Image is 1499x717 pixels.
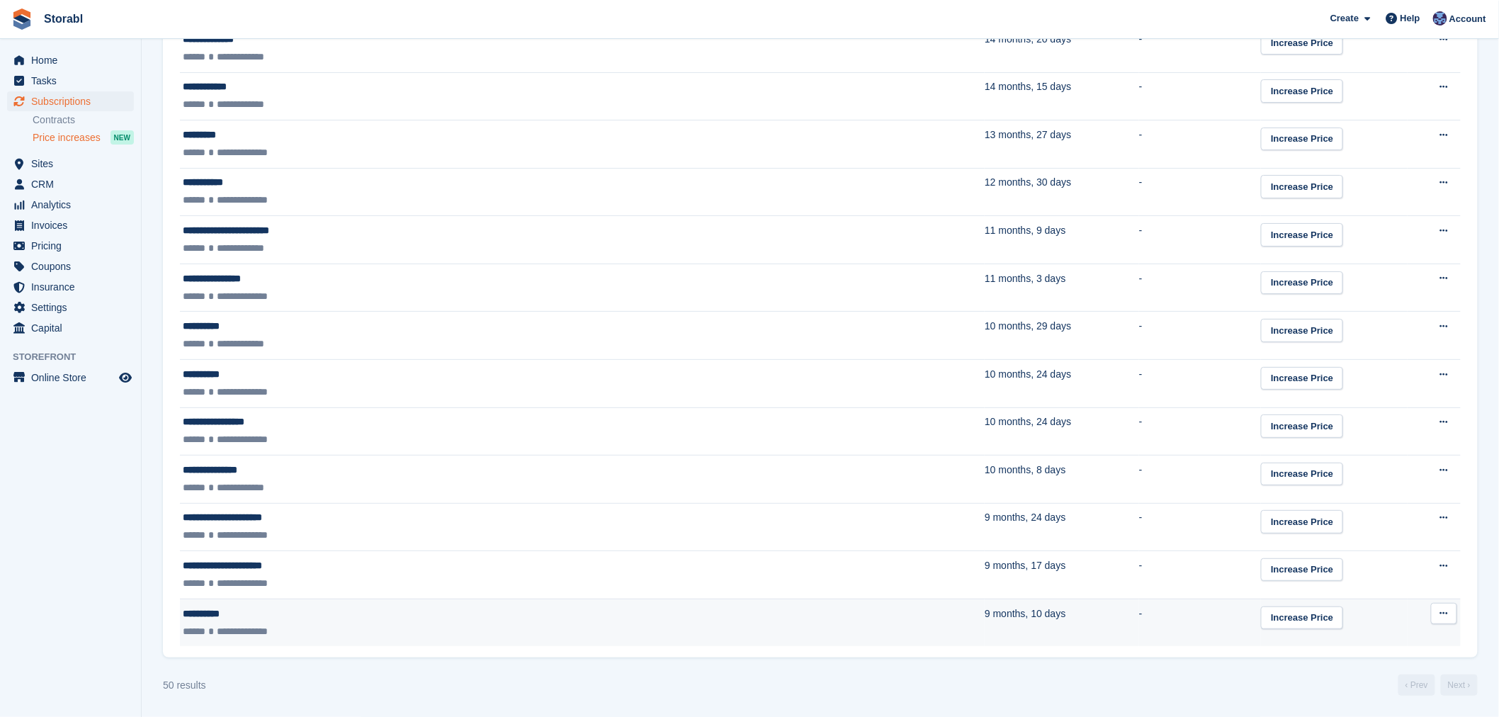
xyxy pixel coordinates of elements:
[117,369,134,386] a: Preview store
[1139,551,1261,599] td: -
[1261,223,1343,247] a: Increase Price
[1139,312,1261,360] td: -
[31,318,116,338] span: Capital
[163,678,206,693] div: 50 results
[985,129,1071,140] span: 13 months, 27 days
[1396,674,1481,696] nav: Page
[31,236,116,256] span: Pricing
[7,71,134,91] a: menu
[33,131,101,145] span: Price increases
[985,560,1065,571] span: 9 months, 17 days
[1261,606,1343,630] a: Increase Price
[1139,503,1261,551] td: -
[1441,674,1478,696] a: Next
[7,50,134,70] a: menu
[1139,72,1261,120] td: -
[1139,456,1261,504] td: -
[985,368,1071,380] span: 10 months, 24 days
[7,215,134,235] a: menu
[33,130,134,145] a: Price increases NEW
[985,176,1071,188] span: 12 months, 30 days
[31,298,116,317] span: Settings
[1261,32,1343,55] a: Increase Price
[1139,216,1261,264] td: -
[31,368,116,388] span: Online Store
[31,71,116,91] span: Tasks
[1261,414,1343,438] a: Increase Price
[7,91,134,111] a: menu
[31,195,116,215] span: Analytics
[1139,264,1261,312] td: -
[985,464,1065,475] span: 10 months, 8 days
[1139,359,1261,407] td: -
[38,7,89,30] a: Storabl
[1139,407,1261,456] td: -
[7,154,134,174] a: menu
[985,273,1065,284] span: 11 months, 3 days
[985,33,1071,45] span: 14 months, 20 days
[1401,11,1420,26] span: Help
[1261,319,1343,342] a: Increase Price
[7,298,134,317] a: menu
[31,215,116,235] span: Invoices
[1261,175,1343,198] a: Increase Price
[111,130,134,145] div: NEW
[7,236,134,256] a: menu
[7,318,134,338] a: menu
[1261,271,1343,295] a: Increase Price
[31,174,116,194] span: CRM
[31,277,116,297] span: Insurance
[31,154,116,174] span: Sites
[1433,11,1447,26] img: Tegan Ewart
[1139,168,1261,216] td: -
[985,608,1065,619] span: 9 months, 10 days
[985,416,1071,427] span: 10 months, 24 days
[985,225,1065,236] span: 11 months, 9 days
[1261,558,1343,582] a: Increase Price
[1330,11,1359,26] span: Create
[13,350,141,364] span: Storefront
[7,195,134,215] a: menu
[11,9,33,30] img: stora-icon-8386f47178a22dfd0bd8f6a31ec36ba5ce8667c1dd55bd0f319d3a0aa187defe.svg
[7,368,134,388] a: menu
[1261,463,1343,486] a: Increase Price
[31,256,116,276] span: Coupons
[1449,12,1486,26] span: Account
[1139,120,1261,169] td: -
[1261,128,1343,151] a: Increase Price
[1261,367,1343,390] a: Increase Price
[1398,674,1435,696] a: Previous
[7,174,134,194] a: menu
[1261,510,1343,533] a: Increase Price
[31,50,116,70] span: Home
[1139,25,1261,73] td: -
[31,91,116,111] span: Subscriptions
[985,320,1071,332] span: 10 months, 29 days
[7,256,134,276] a: menu
[985,81,1071,92] span: 14 months, 15 days
[1261,79,1343,103] a: Increase Price
[1139,599,1261,646] td: -
[7,277,134,297] a: menu
[985,512,1065,523] span: 9 months, 24 days
[33,113,134,127] a: Contracts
